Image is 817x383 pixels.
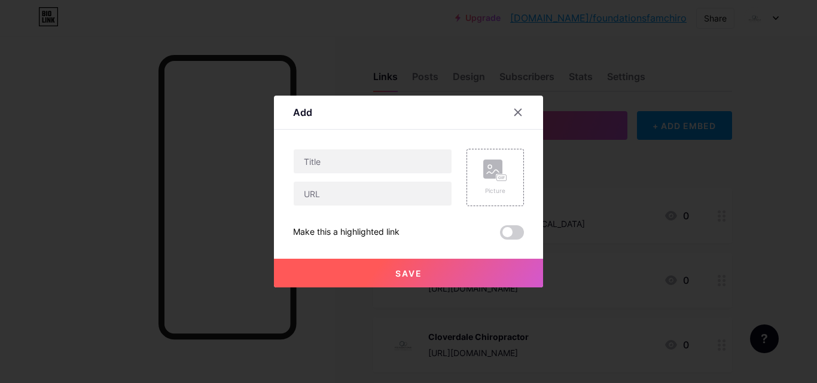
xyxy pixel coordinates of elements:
input: Title [294,149,452,173]
div: Make this a highlighted link [293,225,400,240]
div: Add [293,105,312,120]
button: Save [274,259,543,287]
span: Save [395,268,422,278]
div: Picture [483,186,507,195]
input: URL [294,182,452,206]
